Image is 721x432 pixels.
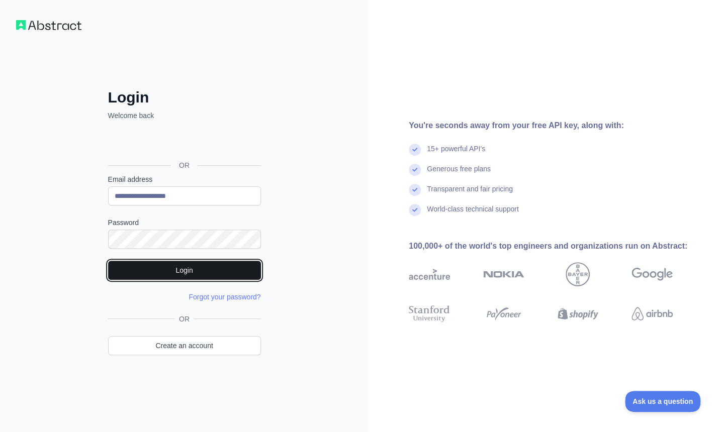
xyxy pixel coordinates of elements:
img: nokia [483,262,524,286]
div: You're seconds away from your free API key, along with: [409,120,705,132]
label: Email address [108,174,261,184]
img: google [632,262,673,286]
img: accenture [409,262,450,286]
h2: Login [108,88,261,106]
iframe: Sign in with Google Button [103,132,264,154]
img: bayer [566,262,590,286]
span: OR [175,314,194,324]
div: 15+ powerful API's [427,144,485,164]
img: Workflow [16,20,81,30]
div: Transparent and fair pricing [427,184,513,204]
a: Create an account [108,336,261,355]
p: Welcome back [108,111,261,121]
img: check mark [409,184,421,196]
img: shopify [558,303,599,324]
div: Generous free plans [427,164,491,184]
iframe: Toggle Customer Support [625,391,701,412]
img: payoneer [483,303,524,324]
span: OR [171,160,198,170]
a: Forgot your password? [189,293,260,301]
button: Login [108,261,261,280]
div: 100,000+ of the world's top engineers and organizations run on Abstract: [409,240,705,252]
img: airbnb [632,303,673,324]
label: Password [108,218,261,228]
img: check mark [409,144,421,156]
img: stanford university [409,303,450,324]
img: check mark [409,164,421,176]
img: check mark [409,204,421,216]
div: World-class technical support [427,204,519,224]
